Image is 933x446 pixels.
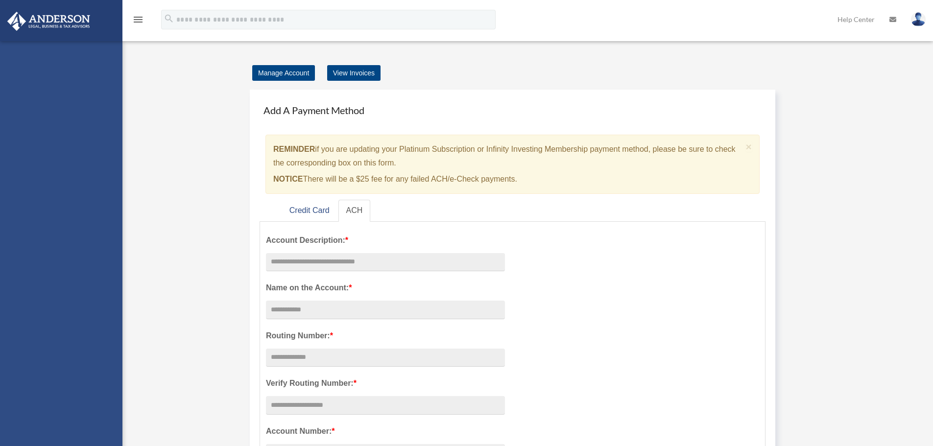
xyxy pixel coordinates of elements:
[327,65,381,81] a: View Invoices
[266,234,505,247] label: Account Description:
[266,424,505,438] label: Account Number:
[164,13,174,24] i: search
[252,65,315,81] a: Manage Account
[273,145,315,153] strong: REMINDER
[260,99,766,121] h4: Add A Payment Method
[746,141,752,152] button: Close
[273,172,742,186] p: There will be a $25 fee for any failed ACH/e-Check payments.
[4,12,93,31] img: Anderson Advisors Platinum Portal
[338,200,371,222] a: ACH
[273,175,303,183] strong: NOTICE
[132,17,144,25] a: menu
[266,329,505,343] label: Routing Number:
[266,376,505,390] label: Verify Routing Number:
[746,141,752,152] span: ×
[132,14,144,25] i: menu
[265,135,760,194] div: if you are updating your Platinum Subscription or Infinity Investing Membership payment method, p...
[282,200,337,222] a: Credit Card
[266,281,505,295] label: Name on the Account:
[911,12,926,26] img: User Pic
